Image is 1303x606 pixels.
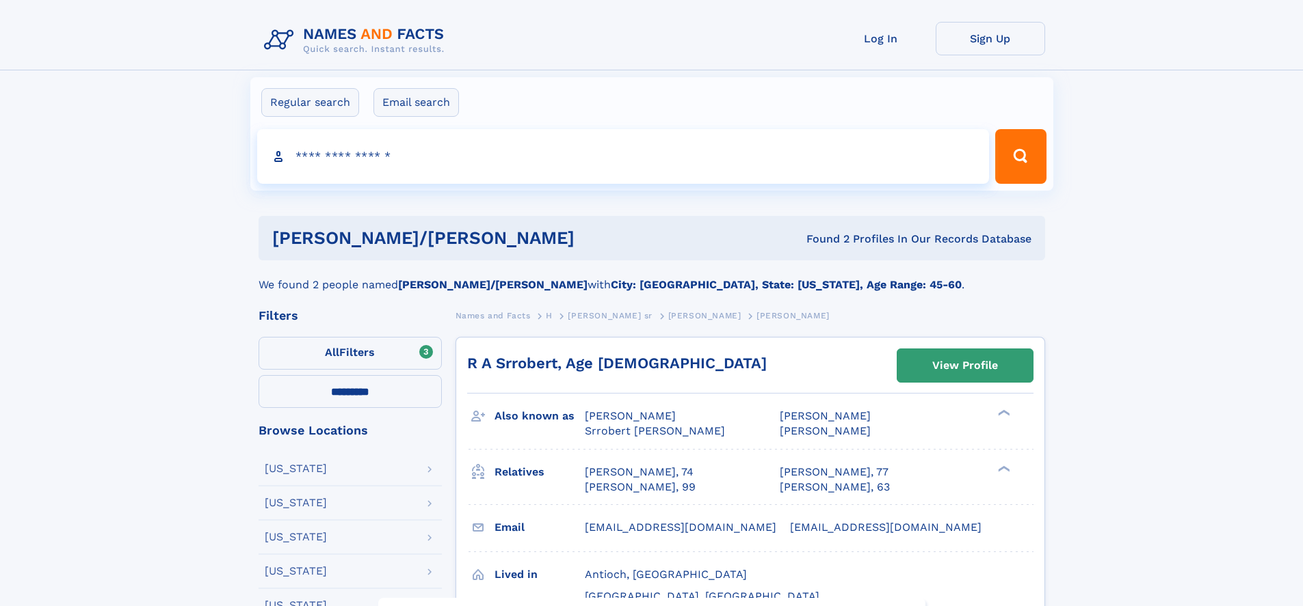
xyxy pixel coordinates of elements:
span: [PERSON_NAME] sr [568,311,653,320]
a: [PERSON_NAME] sr [568,307,653,324]
div: We found 2 people named with . [259,260,1045,293]
a: Sign Up [936,22,1045,55]
a: H [546,307,553,324]
b: [PERSON_NAME]/[PERSON_NAME] [398,278,588,291]
img: Logo Names and Facts [259,22,456,59]
div: [US_STATE] [265,566,327,577]
div: Filters [259,309,442,322]
span: [PERSON_NAME] [668,311,741,320]
label: Regular search [261,88,359,117]
a: Names and Facts [456,307,531,324]
span: [EMAIL_ADDRESS][DOMAIN_NAME] [790,521,982,534]
div: ❯ [995,409,1011,417]
input: search input [257,129,990,184]
span: Srrobert [PERSON_NAME] [585,424,725,437]
div: Found 2 Profiles In Our Records Database [690,232,1031,247]
a: View Profile [897,349,1033,382]
h3: Also known as [495,404,585,428]
label: Filters [259,337,442,370]
button: Search Button [995,129,1046,184]
a: [PERSON_NAME] [668,307,741,324]
h3: Lived in [495,563,585,586]
span: [PERSON_NAME] [780,409,871,422]
div: Browse Locations [259,424,442,437]
div: [US_STATE] [265,532,327,542]
label: Email search [373,88,459,117]
a: [PERSON_NAME], 74 [585,465,694,480]
span: [GEOGRAPHIC_DATA], [GEOGRAPHIC_DATA] [585,590,819,603]
span: [PERSON_NAME] [756,311,830,320]
a: [PERSON_NAME], 77 [780,465,889,480]
span: [PERSON_NAME] [585,409,676,422]
span: Antioch, [GEOGRAPHIC_DATA] [585,568,747,581]
b: City: [GEOGRAPHIC_DATA], State: [US_STATE], Age Range: 45-60 [611,278,962,291]
div: View Profile [932,350,998,381]
div: ❯ [995,464,1011,473]
div: [US_STATE] [265,497,327,508]
span: H [546,311,553,320]
a: R A Srrobert, Age [DEMOGRAPHIC_DATA] [467,355,767,372]
span: [EMAIL_ADDRESS][DOMAIN_NAME] [585,521,776,534]
span: All [325,346,339,359]
h3: Relatives [495,460,585,484]
h3: Email [495,516,585,539]
h1: [PERSON_NAME]/[PERSON_NAME] [272,230,691,247]
a: Log In [826,22,936,55]
a: [PERSON_NAME], 63 [780,480,890,495]
span: [PERSON_NAME] [780,424,871,437]
a: [PERSON_NAME], 99 [585,480,696,495]
div: [US_STATE] [265,463,327,474]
